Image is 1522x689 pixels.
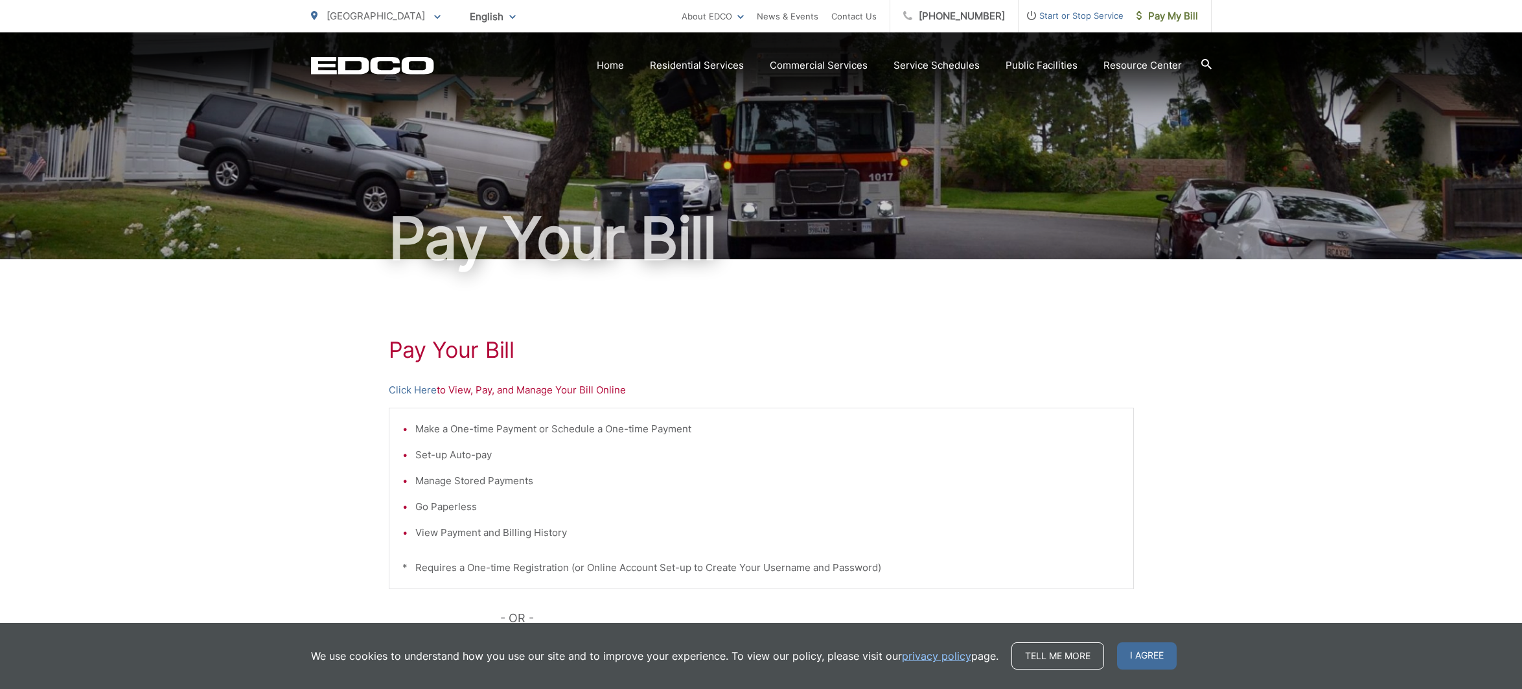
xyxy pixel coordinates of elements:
li: Go Paperless [415,499,1120,515]
a: EDCD logo. Return to the homepage. [311,56,434,75]
a: Public Facilities [1006,58,1078,73]
a: Service Schedules [894,58,980,73]
a: privacy policy [902,648,971,664]
li: Make a One-time Payment or Schedule a One-time Payment [415,421,1120,437]
span: Pay My Bill [1136,8,1198,24]
p: - OR - [500,609,1134,628]
a: Resource Center [1103,58,1182,73]
a: Click Here [389,382,437,398]
a: Residential Services [650,58,744,73]
p: We use cookies to understand how you use our site and to improve your experience. To view our pol... [311,648,998,664]
a: News & Events [757,8,818,24]
h1: Pay Your Bill [311,206,1212,271]
li: View Payment and Billing History [415,525,1120,541]
h1: Pay Your Bill [389,337,1134,363]
p: * Requires a One-time Registration (or Online Account Set-up to Create Your Username and Password) [402,560,1120,576]
span: I agree [1117,642,1177,670]
p: to View, Pay, and Manage Your Bill Online [389,382,1134,398]
a: About EDCO [682,8,744,24]
a: Commercial Services [770,58,868,73]
span: English [460,5,525,28]
a: Contact Us [831,8,877,24]
a: Tell me more [1011,642,1104,670]
li: Manage Stored Payments [415,473,1120,489]
a: Home [597,58,624,73]
li: Set-up Auto-pay [415,447,1120,463]
span: [GEOGRAPHIC_DATA] [327,10,425,22]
